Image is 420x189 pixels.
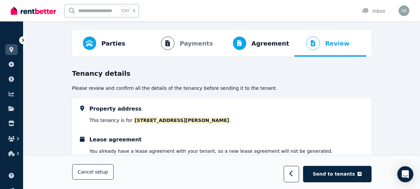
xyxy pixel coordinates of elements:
[72,69,372,78] h3: Tenancy details
[90,105,142,113] h5: Property address
[252,39,289,48] span: Agreement
[294,30,355,57] button: Review
[95,169,108,176] span: setup
[11,6,56,16] img: RentBetter
[303,166,371,183] button: Send to tenants
[362,8,385,14] div: Inbox
[72,165,114,180] button: Cancelsetup
[78,170,108,175] span: Cancel
[90,136,142,144] h5: Lease agreement
[72,85,372,91] p: Please review and confirm all the details of the tenancy before sending it to the tenant .
[72,30,372,57] nav: Progress
[90,117,232,124] div: This tenancy is for .
[313,171,355,178] span: Send to tenants
[397,166,413,182] div: Open Intercom Messenger
[133,8,135,13] span: k
[325,39,349,48] span: Review
[134,117,230,124] span: [STREET_ADDRESS][PERSON_NAME]
[399,5,409,16] img: Robert Ball
[120,6,130,15] span: Ctrl
[78,30,131,57] button: Parties
[90,148,333,154] p: You already have a lease agreement with your tenant , so a new lease agreement will not be genera...
[221,30,295,57] button: Agreement
[90,148,333,165] div: The existing lease term is and starts on .
[102,39,125,48] span: Parties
